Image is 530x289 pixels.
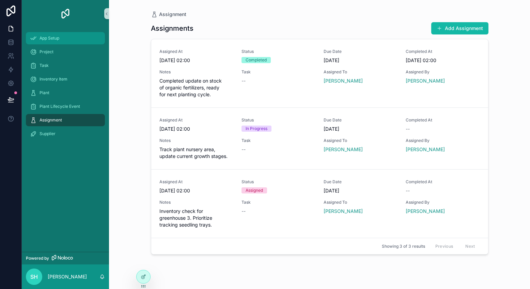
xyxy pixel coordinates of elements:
[324,200,397,205] span: Assigned To
[241,117,315,123] span: Status
[60,8,71,19] img: App logo
[406,146,445,153] a: [PERSON_NAME]
[40,49,53,55] span: Project
[431,22,488,34] button: Add Assignment
[40,90,49,96] span: Plant
[26,87,105,99] a: Plant
[159,200,233,205] span: Notes
[159,138,233,143] span: Notes
[40,104,80,109] span: Plant Lifecycle Event
[324,187,397,194] span: [DATE]
[26,59,105,72] a: Task
[159,57,233,64] span: [DATE] 02:00
[151,39,488,107] a: Assigned At[DATE] 02:00StatusCompletedDue Date[DATE]Completed At[DATE] 02:00NotesCompleted update...
[159,69,233,75] span: Notes
[241,146,246,153] span: --
[324,208,363,215] a: [PERSON_NAME]
[40,117,62,123] span: Assignment
[159,179,233,185] span: Assigned At
[246,57,267,63] div: Completed
[151,11,186,18] a: Assignment
[324,179,397,185] span: Due Date
[151,169,488,238] a: Assigned At[DATE] 02:00StatusAssignedDue Date[DATE]Completed At--NotesInventory check for greenho...
[406,187,410,194] span: --
[406,69,480,75] span: Assigned By
[324,49,397,54] span: Due Date
[382,244,425,249] span: Showing 3 of 3 results
[40,35,59,41] span: App Setup
[22,252,109,264] a: Powered by
[241,208,246,215] span: --
[406,138,480,143] span: Assigned By
[406,77,445,84] a: [PERSON_NAME]
[406,179,480,185] span: Completed At
[406,49,480,54] span: Completed At
[241,200,315,205] span: Task
[30,273,38,281] span: SH
[159,126,233,132] span: [DATE] 02:00
[241,138,315,143] span: Task
[241,49,315,54] span: Status
[324,138,397,143] span: Assigned To
[159,11,186,18] span: Assignment
[324,117,397,123] span: Due Date
[159,117,233,123] span: Assigned At
[159,146,233,160] span: Track plant nursery area, update current growth stages.
[159,187,233,194] span: [DATE] 02:00
[26,114,105,126] a: Assignment
[324,126,397,132] span: [DATE]
[246,187,263,193] div: Assigned
[406,208,445,215] a: [PERSON_NAME]
[406,200,480,205] span: Assigned By
[406,57,480,64] span: [DATE] 02:00
[26,46,105,58] a: Project
[40,76,67,82] span: Inventory Item
[246,126,267,132] div: In Progress
[241,69,315,75] span: Task
[159,208,233,228] span: Inventory check for greenhouse 3. Prioritize tracking seedling trays.
[324,146,363,153] a: [PERSON_NAME]
[40,131,56,136] span: Supplier
[324,57,397,64] span: [DATE]
[324,77,363,84] a: [PERSON_NAME]
[159,77,233,98] span: Completed update on stock of organic fertilizers, ready for next planting cycle.
[241,77,246,84] span: --
[40,63,49,68] span: Task
[151,107,488,169] a: Assigned At[DATE] 02:00StatusIn ProgressDue Date[DATE]Completed At--NotesTrack plant nursery area...
[48,273,87,280] p: [PERSON_NAME]
[406,117,480,123] span: Completed At
[406,126,410,132] span: --
[26,100,105,113] a: Plant Lifecycle Event
[159,49,233,54] span: Assigned At
[241,179,315,185] span: Status
[22,27,109,149] div: scrollable content
[26,32,105,44] a: App Setup
[324,69,397,75] span: Assigned To
[26,128,105,140] a: Supplier
[26,73,105,85] a: Inventory Item
[151,24,193,33] h1: Assignments
[26,256,49,261] span: Powered by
